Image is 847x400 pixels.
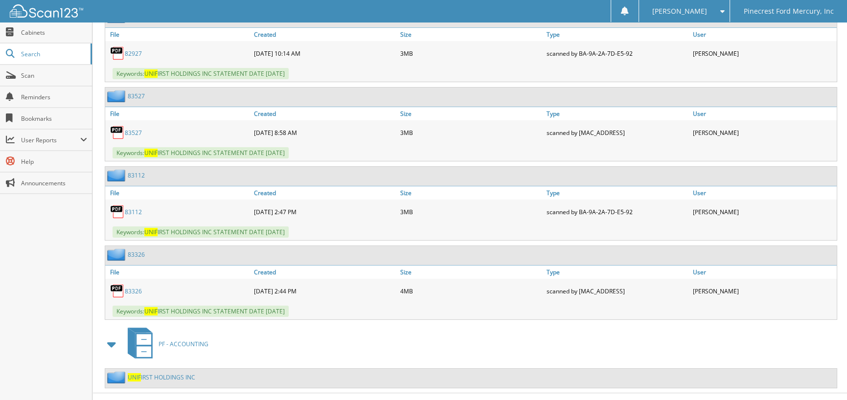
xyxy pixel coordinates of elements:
[544,202,690,222] div: scanned by BA-9A-2A-7D-E5-92
[128,171,145,179] a: 83112
[398,28,544,41] a: Size
[144,228,158,236] span: UNIF
[690,28,837,41] a: User
[398,186,544,200] a: Size
[690,123,837,142] div: [PERSON_NAME]
[122,325,208,363] a: PF - ACCOUNTING
[10,4,83,18] img: scan123-logo-white.svg
[113,226,289,238] span: Keywords: IRST HOLDINGS INC STATEMENT DATE [DATE]
[128,250,145,259] a: 83326
[544,266,690,279] a: Type
[128,373,195,381] a: UNIFIRST HOLDINGS INC
[798,353,847,400] iframe: Chat Widget
[144,69,158,78] span: UNIF
[544,123,690,142] div: scanned by [MAC_ADDRESS]
[398,281,544,301] div: 4MB
[21,136,80,144] span: User Reports
[128,92,145,100] a: 83527
[113,147,289,158] span: Keywords: IRST HOLDINGS INC STATEMENT DATE [DATE]
[125,287,142,295] a: 83326
[110,204,125,219] img: PDF.png
[252,281,398,301] div: [DATE] 2:44 PM
[544,281,690,301] div: scanned by [MAC_ADDRESS]
[159,340,208,348] span: PF - ACCOUNTING
[252,44,398,63] div: [DATE] 10:14 AM
[105,28,252,41] a: File
[252,107,398,120] a: Created
[125,129,142,137] a: 83527
[105,186,252,200] a: File
[113,68,289,79] span: Keywords: IRST HOLDINGS INC STATEMENT DATE [DATE]
[125,208,142,216] a: 83112
[105,107,252,120] a: File
[21,114,87,123] span: Bookmarks
[21,157,87,166] span: Help
[690,44,837,63] div: [PERSON_NAME]
[690,186,837,200] a: User
[252,186,398,200] a: Created
[107,371,128,383] img: folder2.png
[544,186,690,200] a: Type
[544,28,690,41] a: Type
[21,71,87,80] span: Scan
[252,28,398,41] a: Created
[21,93,87,101] span: Reminders
[690,107,837,120] a: User
[398,266,544,279] a: Size
[144,307,158,315] span: UNIF
[113,306,289,317] span: Keywords: IRST HOLDINGS INC STATEMENT DATE [DATE]
[398,202,544,222] div: 3MB
[252,202,398,222] div: [DATE] 2:47 PM
[21,50,86,58] span: Search
[544,44,690,63] div: scanned by BA-9A-2A-7D-E5-92
[690,266,837,279] a: User
[744,8,834,14] span: Pinecrest Ford Mercury, Inc
[398,44,544,63] div: 3MB
[252,123,398,142] div: [DATE] 8:58 AM
[544,107,690,120] a: Type
[652,8,707,14] span: [PERSON_NAME]
[21,28,87,37] span: Cabinets
[252,266,398,279] a: Created
[107,169,128,181] img: folder2.png
[105,266,252,279] a: File
[398,107,544,120] a: Size
[144,149,158,157] span: UNIF
[128,373,141,381] span: UNIF
[398,123,544,142] div: 3MB
[107,90,128,102] img: folder2.png
[690,202,837,222] div: [PERSON_NAME]
[110,284,125,298] img: PDF.png
[110,125,125,140] img: PDF.png
[107,248,128,261] img: folder2.png
[110,46,125,61] img: PDF.png
[125,49,142,58] a: 82927
[690,281,837,301] div: [PERSON_NAME]
[21,179,87,187] span: Announcements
